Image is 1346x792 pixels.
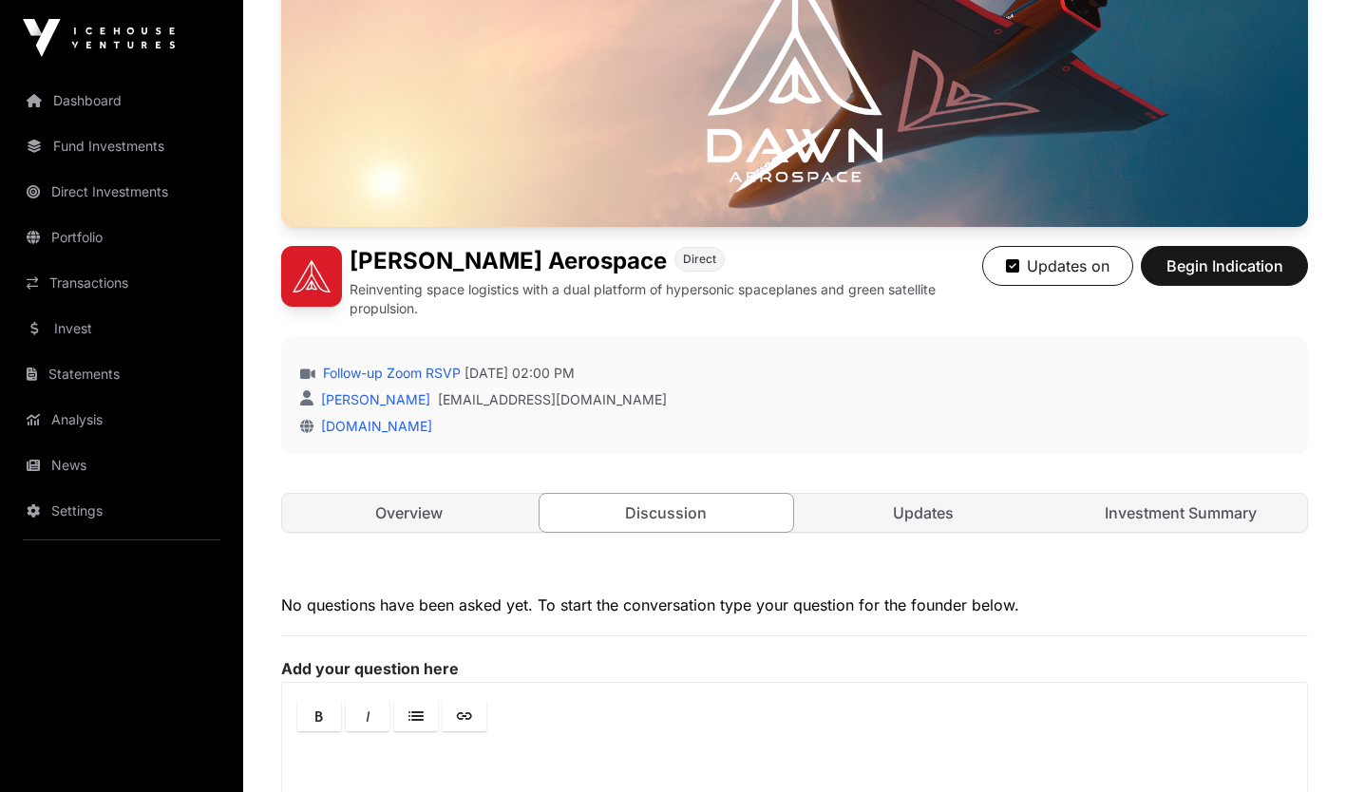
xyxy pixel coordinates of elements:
[317,391,430,407] a: [PERSON_NAME]
[797,494,1051,532] a: Updates
[438,390,667,409] a: [EMAIL_ADDRESS][DOMAIN_NAME]
[15,80,228,122] a: Dashboard
[1053,494,1307,532] a: Investment Summary
[1141,246,1308,286] button: Begin Indication
[281,659,1308,678] label: Add your question here
[1141,265,1308,284] a: Begin Indication
[15,171,228,213] a: Direct Investments
[15,308,228,349] a: Invest
[15,444,228,486] a: News
[15,399,228,441] a: Analysis
[15,125,228,167] a: Fund Investments
[15,262,228,304] a: Transactions
[350,280,982,318] p: Reinventing space logistics with a dual platform of hypersonic spaceplanes and green satellite pr...
[464,364,575,383] span: [DATE] 02:00 PM
[282,494,536,532] a: Overview
[281,594,1308,616] p: No questions have been asked yet. To start the conversation type your question for the founder be...
[443,700,486,731] a: Link
[15,217,228,258] a: Portfolio
[281,246,342,307] img: Dawn Aerospace
[1251,701,1346,792] iframe: Chat Widget
[313,418,432,434] a: [DOMAIN_NAME]
[1165,255,1284,277] span: Begin Indication
[539,493,794,533] a: Discussion
[297,700,341,731] a: Bold
[282,494,1307,532] nav: Tabs
[15,490,228,532] a: Settings
[346,700,389,731] a: Italic
[683,252,716,267] span: Direct
[394,700,438,731] a: Lists
[15,353,228,395] a: Statements
[319,364,461,383] a: Follow-up Zoom RSVP
[350,246,667,276] h1: [PERSON_NAME] Aerospace
[982,246,1133,286] button: Updates on
[23,19,175,57] img: Icehouse Ventures Logo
